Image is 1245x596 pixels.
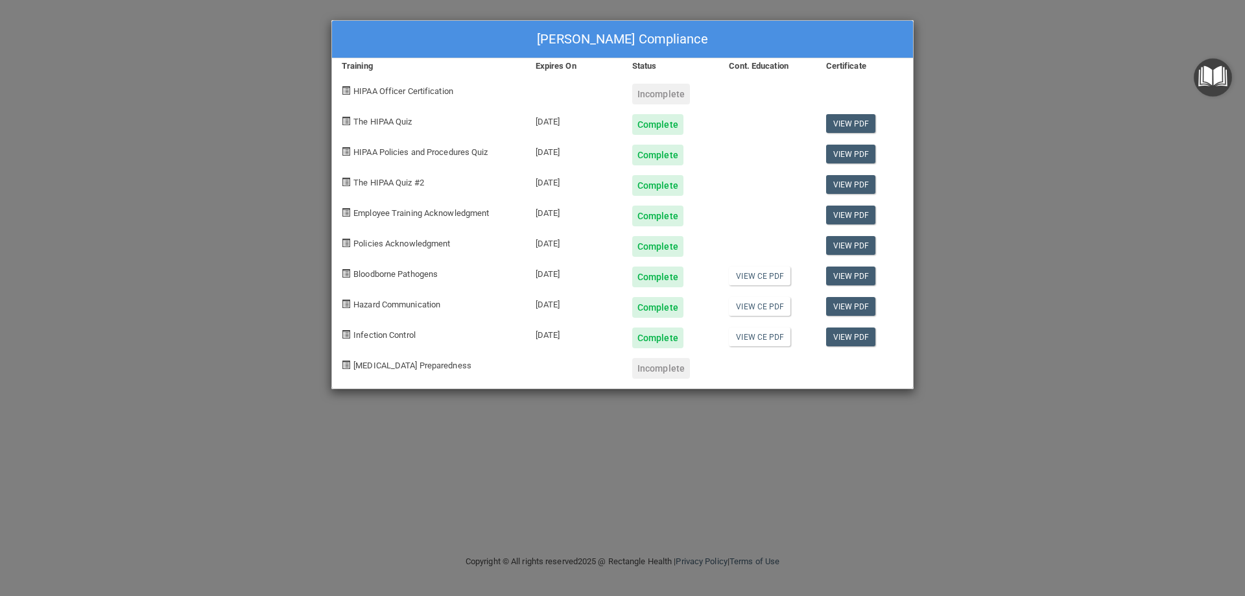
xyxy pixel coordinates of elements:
[353,178,424,187] span: The HIPAA Quiz #2
[526,165,622,196] div: [DATE]
[526,226,622,257] div: [DATE]
[353,117,412,126] span: The HIPAA Quiz
[632,206,683,226] div: Complete
[826,114,876,133] a: View PDF
[526,318,622,348] div: [DATE]
[353,361,471,370] span: [MEDICAL_DATA] Preparedness
[526,58,622,74] div: Expires On
[332,21,913,58] div: [PERSON_NAME] Compliance
[719,58,816,74] div: Cont. Education
[526,104,622,135] div: [DATE]
[826,328,876,346] a: View PDF
[526,257,622,287] div: [DATE]
[632,328,683,348] div: Complete
[826,175,876,194] a: View PDF
[826,145,876,163] a: View PDF
[826,267,876,285] a: View PDF
[332,58,526,74] div: Training
[729,297,790,316] a: View CE PDF
[526,135,622,165] div: [DATE]
[729,328,790,346] a: View CE PDF
[526,196,622,226] div: [DATE]
[632,84,690,104] div: Incomplete
[353,330,416,340] span: Infection Control
[632,114,683,135] div: Complete
[826,236,876,255] a: View PDF
[632,236,683,257] div: Complete
[1194,58,1232,97] button: Open Resource Center
[353,269,438,279] span: Bloodborne Pathogens
[729,267,790,285] a: View CE PDF
[353,86,453,96] span: HIPAA Officer Certification
[816,58,913,74] div: Certificate
[353,208,489,218] span: Employee Training Acknowledgment
[632,358,690,379] div: Incomplete
[632,267,683,287] div: Complete
[353,147,488,157] span: HIPAA Policies and Procedures Quiz
[353,239,450,248] span: Policies Acknowledgment
[632,297,683,318] div: Complete
[353,300,440,309] span: Hazard Communication
[826,206,876,224] a: View PDF
[622,58,719,74] div: Status
[526,287,622,318] div: [DATE]
[632,145,683,165] div: Complete
[632,175,683,196] div: Complete
[826,297,876,316] a: View PDF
